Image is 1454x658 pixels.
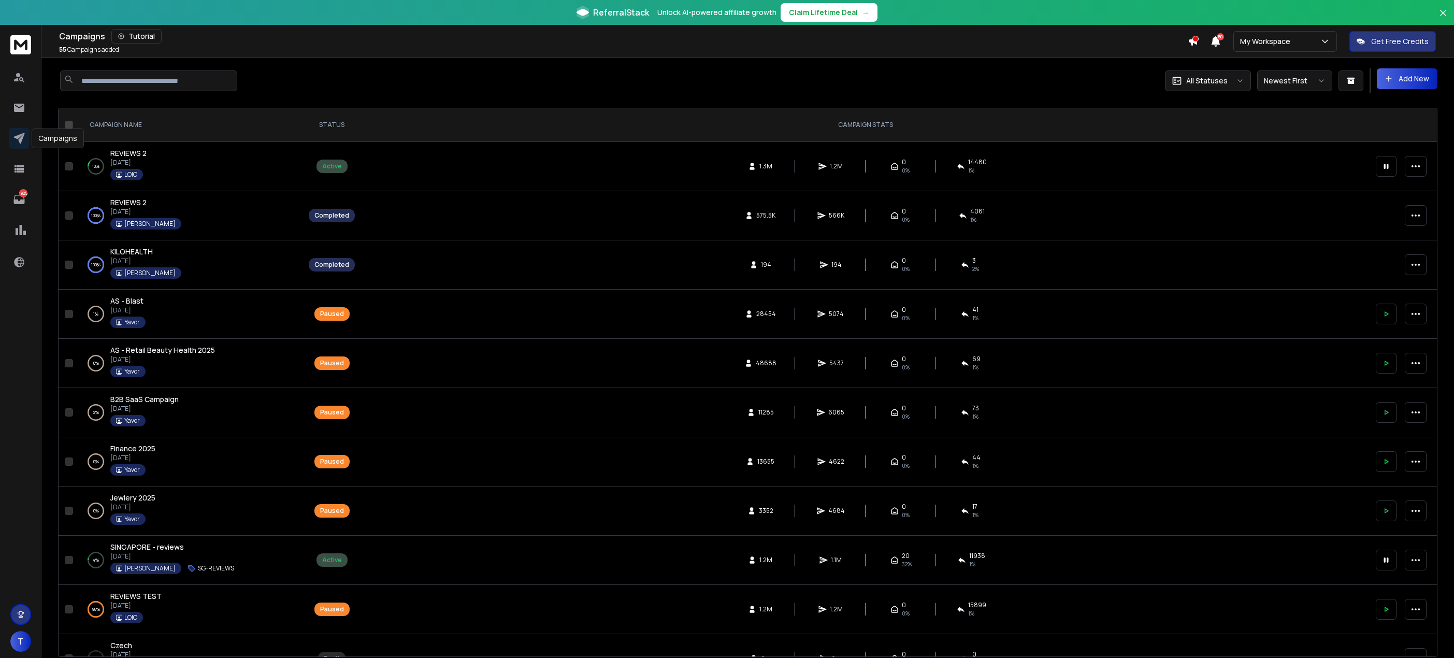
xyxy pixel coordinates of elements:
p: [DATE] [110,355,215,364]
span: 1 % [970,216,976,224]
button: Close banner [1436,6,1450,31]
p: LOIC [124,613,137,622]
span: 20 [902,552,910,560]
span: 13655 [757,457,774,466]
span: 1.2M [759,556,772,564]
div: Paused [320,359,344,367]
span: 1.1M [831,556,842,564]
span: 0% [902,609,910,618]
p: 0 % [93,358,99,368]
div: Campaigns [59,29,1188,44]
td: 4%SINGAPORE - reviews[DATE][PERSON_NAME]SG-REVIEWS [77,536,303,585]
div: Paused [320,457,344,466]
button: Claim Lifetime Deal→ [781,3,877,22]
td: 0%Jewlery 2025[DATE]Yavor [77,487,303,536]
th: STATUS [303,108,361,142]
span: 4684 [828,507,845,515]
p: 1 % [93,309,98,319]
span: KILOHEALTH [110,247,153,256]
span: REVIEWS TEST [110,591,162,601]
p: [DATE] [110,454,155,462]
p: LOIC [124,170,137,179]
span: 0 [902,158,906,166]
button: Get Free Credits [1349,31,1436,52]
span: 1 % [968,166,974,175]
p: My Workspace [1240,36,1294,47]
span: SINGAPORE - reviews [110,542,184,552]
div: Paused [320,408,344,417]
p: [DATE] [110,602,162,610]
span: 0 [902,453,906,462]
p: [DATE] [110,208,181,216]
div: Paused [320,507,344,515]
p: 0 % [93,506,99,516]
span: 0 [902,355,906,363]
span: 1 % [972,314,978,322]
p: Yavor [124,318,140,326]
span: 5437 [829,359,844,367]
span: 1 % [972,511,978,519]
span: → [862,7,869,18]
span: 1 % [968,609,974,618]
a: 1925 [9,189,30,210]
span: 0% [902,265,910,273]
a: Jewlery 2025 [110,493,155,503]
span: 0% [902,412,910,421]
p: Yavor [124,417,140,425]
span: Jewlery 2025 [110,493,155,503]
span: 0% [902,166,910,175]
button: Add New [1377,68,1437,89]
p: Campaigns added [59,46,119,54]
td: 1%AS - Blast[DATE]Yavor [77,290,303,339]
p: All Statuses [1186,76,1228,86]
span: 0 [902,404,906,412]
div: Paused [320,605,344,613]
span: 1 % [972,363,978,371]
div: Campaigns [32,128,84,148]
span: 0 [902,207,906,216]
p: [PERSON_NAME] [124,220,176,228]
span: 3 [972,256,976,265]
span: 17 [972,503,977,511]
span: 0% [902,462,910,470]
p: SG-REVIEWS [198,564,234,573]
span: 15899 [968,601,986,609]
span: 4622 [829,457,844,466]
p: Unlock AI-powered affiliate growth [657,7,776,18]
td: 0%Finance 2025[DATE]Yavor [77,437,303,487]
button: Newest First [1257,70,1332,91]
a: REVIEWS 2 [110,197,147,208]
span: 2 % [972,265,979,273]
span: 0 [902,503,906,511]
p: Get Free Credits [1371,36,1429,47]
a: AS - Blast [110,296,143,306]
div: Active [322,556,342,564]
p: 1925 [19,189,27,197]
a: Czech [110,640,132,651]
p: [DATE] [110,159,147,167]
span: 11938 [969,552,985,560]
div: Completed [314,211,349,220]
p: [DATE] [110,405,179,413]
div: Completed [314,261,349,269]
a: REVIEWS 2 [110,148,147,159]
p: Yavor [124,466,140,474]
span: AS - Retail Beauty Health 2025 [110,345,215,355]
span: 1 % [972,412,978,421]
span: Czech [110,640,132,650]
a: Finance 2025 [110,444,155,454]
button: T [10,631,31,652]
p: Yavor [124,367,140,376]
p: [DATE] [110,257,181,265]
td: 2%B2B SaaS Campaign[DATE]Yavor [77,388,303,437]
span: 1 % [972,462,978,470]
span: 0% [902,216,910,224]
span: 1.2M [830,605,843,613]
span: 1.3M [759,162,772,170]
p: 98 % [92,604,100,614]
span: ReferralStack [593,6,649,19]
span: 0% [902,511,910,519]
